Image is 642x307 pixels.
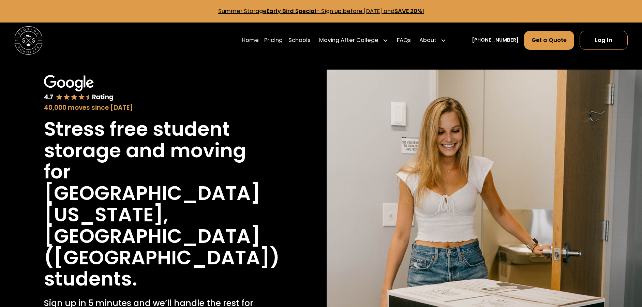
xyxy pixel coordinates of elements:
[264,30,283,50] a: Pricing
[319,36,378,45] div: Moving After College
[242,30,259,50] a: Home
[580,31,628,50] a: Log In
[44,103,271,113] div: 40,000 moves since [DATE]
[44,118,271,182] h1: Stress free student storage and moving for
[472,36,519,44] a: [PHONE_NUMBER]
[288,30,311,50] a: Schools
[44,75,114,102] img: Google 4.7 star rating
[397,30,411,50] a: FAQs
[267,7,316,15] strong: Early Bird Special
[44,268,137,290] h1: students.
[14,26,43,55] img: Storage Scholars main logo
[419,36,436,45] div: About
[44,182,280,268] h1: [GEOGRAPHIC_DATA][US_STATE], [GEOGRAPHIC_DATA] ([GEOGRAPHIC_DATA])
[394,7,424,15] strong: SAVE 20%!
[218,7,424,15] a: Summer StorageEarly Bird Special- Sign up before [DATE] andSAVE 20%!
[524,31,574,50] a: Get a Quote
